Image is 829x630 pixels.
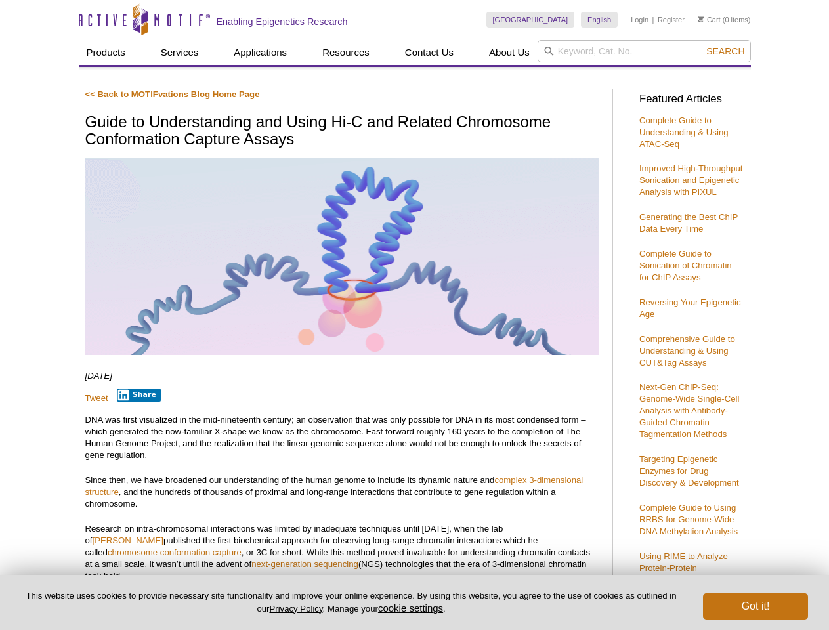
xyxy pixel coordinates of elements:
a: Generating the Best ChIP Data Every Time [639,212,738,234]
a: Privacy Policy [269,604,322,614]
h2: Enabling Epigenetics Research [217,16,348,28]
a: Login [631,15,648,24]
a: << Back to MOTIFvations Blog Home Page [85,89,260,99]
button: Share [117,388,161,402]
a: Complete Guide to Understanding & Using ATAC-Seq [639,115,729,149]
a: English [581,12,618,28]
button: Search [702,45,748,57]
img: Hi-C [85,157,599,355]
a: Next-Gen ChIP-Seq: Genome-Wide Single-Cell Analysis with Antibody-Guided Chromatin Tagmentation M... [639,382,739,439]
img: Your Cart [698,16,704,22]
p: DNA was first visualized in the mid-nineteenth century; an observation that was only possible for... [85,414,599,461]
em: [DATE] [85,371,113,381]
li: (0 items) [698,12,751,28]
a: [PERSON_NAME] [93,535,163,545]
a: chromosome conformation capture [108,547,242,557]
button: Got it! [703,593,808,619]
span: Search [706,46,744,56]
a: Reversing Your Epigenetic Age [639,297,741,319]
a: Services [153,40,207,65]
a: Resources [314,40,377,65]
a: Improved High-Throughput Sonication and Epigenetic Analysis with PIXUL [639,163,743,197]
a: Using RIME to Analyze Protein-Protein Interactions on Chromatin [639,551,738,585]
a: Products [79,40,133,65]
a: Register [658,15,685,24]
a: Complete Guide to Using RRBS for Genome-Wide DNA Methylation Analysis [639,503,738,536]
a: About Us [481,40,538,65]
a: [GEOGRAPHIC_DATA] [486,12,575,28]
p: Since then, we have broadened our understanding of the human genome to include its dynamic nature... [85,474,599,510]
h3: Featured Articles [639,94,744,105]
p: Research on intra-chromosomal interactions was limited by inadequate techniques until [DATE], whe... [85,523,599,582]
a: Complete Guide to Sonication of Chromatin for ChIP Assays [639,249,732,282]
a: Applications [226,40,295,65]
a: Comprehensive Guide to Understanding & Using CUT&Tag Assays [639,334,735,367]
input: Keyword, Cat. No. [538,40,751,62]
a: Cart [698,15,721,24]
a: Contact Us [397,40,461,65]
button: cookie settings [378,602,443,614]
p: This website uses cookies to provide necessary site functionality and improve your online experie... [21,590,681,615]
a: Targeting Epigenetic Enzymes for Drug Discovery & Development [639,454,739,488]
li: | [652,12,654,28]
a: Tweet [85,393,108,403]
a: next-generation sequencing [251,559,358,569]
h1: Guide to Understanding and Using Hi-C and Related Chromosome Conformation Capture Assays [85,114,599,150]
